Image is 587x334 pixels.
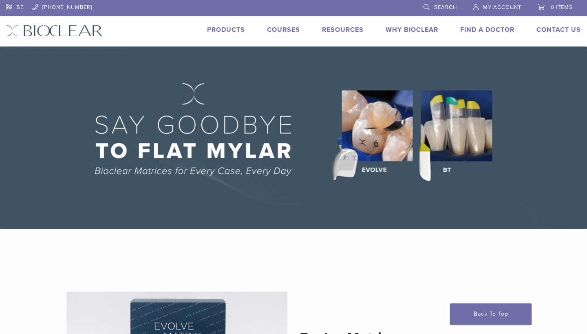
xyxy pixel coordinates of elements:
[483,4,521,11] span: My Account
[267,26,300,34] a: Courses
[207,26,245,34] a: Products
[434,4,457,11] span: Search
[386,26,438,34] a: Why Bioclear
[6,25,103,37] img: Bioclear
[551,4,573,11] span: 0 items
[450,303,532,325] a: Back To Top
[536,26,581,34] a: Contact Us
[322,26,364,34] a: Resources
[460,26,514,34] a: Find A Doctor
